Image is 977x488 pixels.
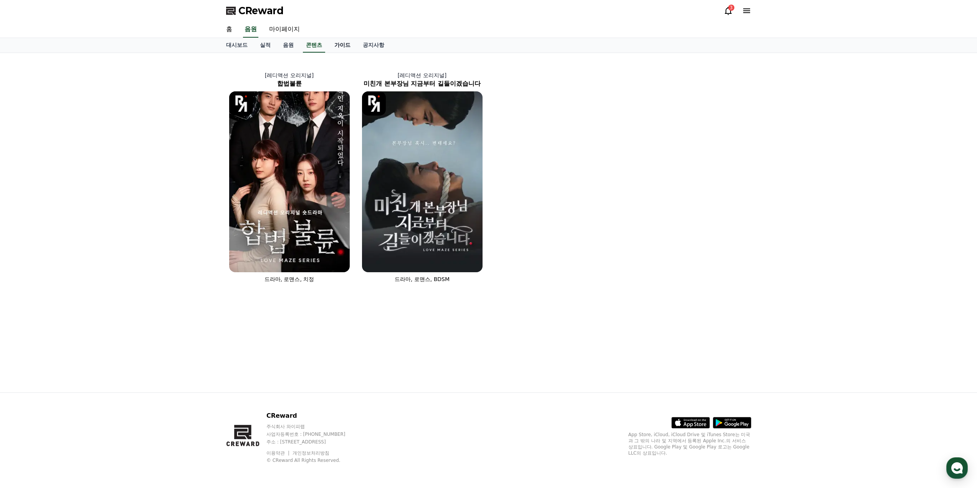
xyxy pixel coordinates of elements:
[356,79,489,88] h2: 미친개 본부장님 지금부터 길들이겠습니다
[223,71,356,79] p: [레디액션 오리지널]
[229,91,253,116] img: [object Object] Logo
[356,65,489,289] a: [레디액션 오리지널] 미친개 본부장님 지금부터 길들이겠습니다 미친개 본부장님 지금부터 길들이겠습니다 [object Object] Logo 드라마, 로맨스, BDSM
[266,457,360,463] p: © CReward All Rights Reserved.
[229,91,350,272] img: 합법불륜
[293,450,329,456] a: 개인정보처리방침
[395,276,450,282] span: 드라마, 로맨스, BDSM
[362,91,386,116] img: [object Object] Logo
[266,439,360,445] p: 주소 : [STREET_ADDRESS]
[223,79,356,88] h2: 합법불륜
[728,5,734,11] div: 3
[238,5,284,17] span: CReward
[357,38,390,53] a: 공지사항
[243,22,258,38] a: 음원
[223,65,356,289] a: [레디액션 오리지널] 합법불륜 합법불륜 [object Object] Logo 드라마, 로맨스, 치정
[266,411,360,420] p: CReward
[356,71,489,79] p: [레디액션 오리지널]
[220,38,254,53] a: 대시보드
[220,22,238,38] a: 홈
[266,423,360,430] p: 주식회사 와이피랩
[226,5,284,17] a: CReward
[99,243,147,263] a: 설정
[266,450,291,456] a: 이용약관
[628,432,751,456] p: App Store, iCloud, iCloud Drive 및 iTunes Store는 미국과 그 밖의 나라 및 지역에서 등록된 Apple Inc.의 서비스 상표입니다. Goo...
[362,91,483,272] img: 미친개 본부장님 지금부터 길들이겠습니다
[119,255,128,261] span: 설정
[51,243,99,263] a: 대화
[328,38,357,53] a: 가이드
[303,38,325,53] a: 콘텐츠
[24,255,29,261] span: 홈
[70,255,79,261] span: 대화
[266,431,360,437] p: 사업자등록번호 : [PHONE_NUMBER]
[2,243,51,263] a: 홈
[277,38,300,53] a: 음원
[263,22,306,38] a: 마이페이지
[254,38,277,53] a: 실적
[265,276,314,282] span: 드라마, 로맨스, 치정
[724,6,733,15] a: 3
